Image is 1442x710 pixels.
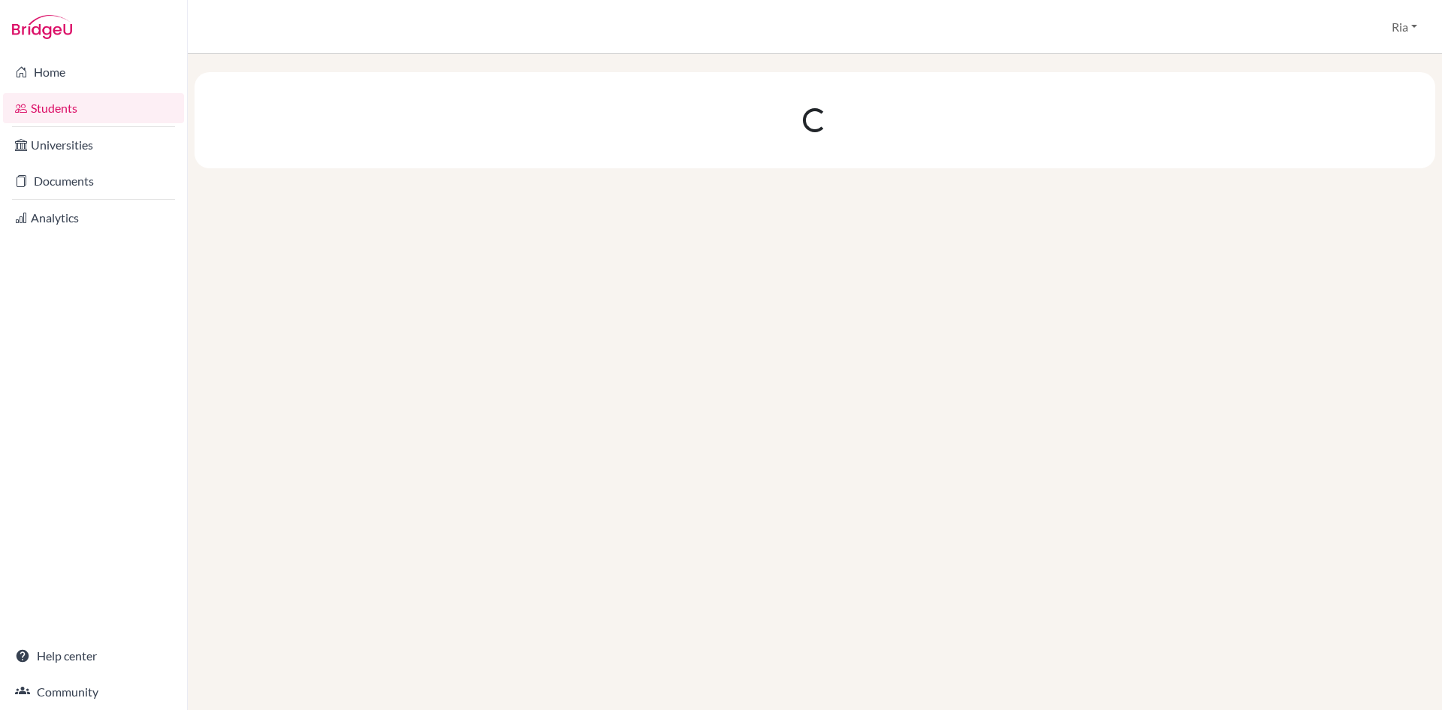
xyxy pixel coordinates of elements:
[3,130,184,160] a: Universities
[12,15,72,39] img: Bridge-U
[3,93,184,123] a: Students
[3,677,184,707] a: Community
[3,166,184,196] a: Documents
[3,203,184,233] a: Analytics
[3,57,184,87] a: Home
[3,641,184,671] a: Help center
[1385,13,1424,41] button: Ria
